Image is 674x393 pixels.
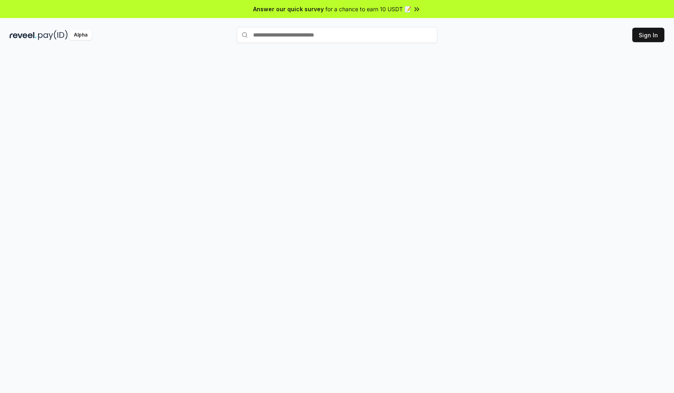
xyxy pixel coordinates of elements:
[10,30,37,40] img: reveel_dark
[632,28,664,42] button: Sign In
[38,30,68,40] img: pay_id
[69,30,92,40] div: Alpha
[325,5,411,13] span: for a chance to earn 10 USDT 📝
[253,5,324,13] span: Answer our quick survey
